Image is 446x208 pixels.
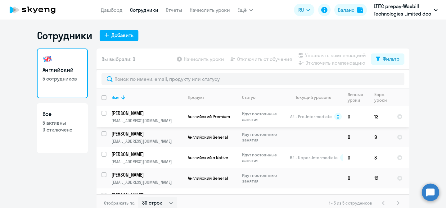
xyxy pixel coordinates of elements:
[369,168,392,188] td: 12
[43,126,82,133] p: 0 отключено
[188,175,228,181] span: Английский General
[242,132,285,143] p: Идут постоянные занятия
[37,103,88,153] a: Все5 активны0 отключено
[101,73,404,85] input: Поиск по имени, email, продукту или статусу
[166,7,182,13] a: Отчеты
[111,159,182,164] p: [EMAIL_ADDRESS][DOMAIN_NAME]
[37,49,88,98] a: Английский5 сотрудников
[111,95,182,100] div: Имя
[290,95,342,100] div: Текущий уровень
[190,7,230,13] a: Начислить уроки
[338,6,354,14] div: Баланс
[111,130,182,137] a: [PERSON_NAME]
[242,173,285,184] p: Идут постоянные занятия
[43,66,82,74] h3: Английский
[111,110,182,117] a: [PERSON_NAME]
[188,134,228,140] span: Английский General
[242,111,285,122] p: Идут постоянные занятия
[343,106,369,127] td: 0
[334,4,367,16] button: Балансbalance
[101,7,123,13] a: Дашборд
[383,55,399,62] div: Фильтр
[188,95,205,100] div: Продукт
[329,200,372,206] span: 1 - 5 из 5 сотрудников
[369,127,392,147] td: 9
[111,118,182,123] p: [EMAIL_ADDRESS][DOMAIN_NAME]
[237,6,247,14] span: Ещё
[242,152,285,163] p: Идут постоянные занятия
[43,54,52,64] img: english
[371,2,441,17] button: LTITC prepay-Waxbill Technologies Limited doo [GEOGRAPHIC_DATA], АНДРОМЕДА ЛАБ, ООО
[37,29,92,42] h1: Сотрудники
[242,193,285,204] p: Идут постоянные занятия
[188,114,230,119] span: Английский Premium
[237,4,253,16] button: Ещё
[111,179,182,185] p: [EMAIL_ADDRESS][DOMAIN_NAME]
[357,7,363,13] img: balance
[348,92,369,103] div: Личные уроки
[290,114,332,119] span: A2 - Pre-Intermediate
[369,147,392,168] td: 8
[348,92,365,103] div: Личные уроки
[43,119,82,126] p: 5 активны
[43,110,82,118] h3: Все
[111,31,133,39] div: Добавить
[188,155,228,160] span: Английский с Native
[111,95,119,100] div: Имя
[374,92,388,103] div: Корп. уроки
[343,147,369,168] td: 0
[242,95,255,100] div: Статус
[371,53,404,65] button: Фильтр
[374,2,431,17] p: LTITC prepay-Waxbill Technologies Limited doo [GEOGRAPHIC_DATA], АНДРОМЕДА ЛАБ, ООО
[111,151,182,158] a: [PERSON_NAME]
[369,106,392,127] td: 13
[100,30,138,41] button: Добавить
[130,7,158,13] a: Сотрудники
[111,192,182,199] a: [PERSON_NAME]
[104,200,135,206] span: Отображать по:
[374,92,392,103] div: Корп. уроки
[290,155,338,160] span: B2 - Upper-Intermediate
[298,6,304,14] span: RU
[43,75,82,82] p: 5 сотрудников
[242,95,285,100] div: Статус
[111,171,182,178] a: [PERSON_NAME]
[101,55,135,63] span: Вы выбрали: 0
[343,127,369,147] td: 0
[343,168,369,188] td: 0
[111,138,182,144] p: [EMAIL_ADDRESS][DOMAIN_NAME]
[295,95,331,100] div: Текущий уровень
[294,4,314,16] button: RU
[188,95,237,100] div: Продукт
